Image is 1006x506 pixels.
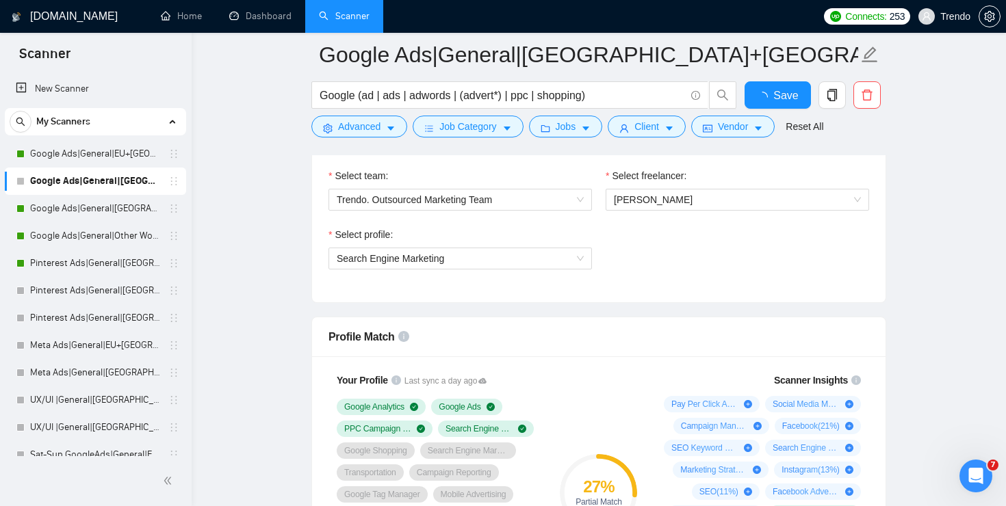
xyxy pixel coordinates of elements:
span: Your Profile [337,375,388,386]
span: double-left [163,474,177,488]
span: holder [168,367,179,378]
li: New Scanner [5,75,186,103]
button: Send us a message [63,314,211,341]
span: Transportation [344,467,396,478]
span: Profile Match [328,331,395,343]
span: Google Ads [439,401,480,412]
span: Messages [110,414,163,424]
span: setting [323,123,333,133]
div: • [DATE] [81,163,119,178]
span: Vendor [718,119,748,134]
span: info-circle [851,375,861,385]
div: • [DATE] [131,366,169,380]
div: • [DATE] [81,113,119,127]
span: Trendo. Outsourced Marketing Team [337,189,584,210]
span: holder [168,176,179,187]
a: Google Ads|General|[GEOGRAPHIC_DATA]| [30,195,160,222]
button: Save [745,81,811,109]
span: holder [168,203,179,214]
span: Facebook Advertising ( 10 %) [773,486,840,497]
span: Google Shopping [344,445,407,456]
a: Pinterest Ads|General|[GEOGRAPHIC_DATA]+[GEOGRAPHIC_DATA]| [30,277,160,304]
span: edit [861,46,879,64]
a: Google Ads|General|Other World| [30,222,160,250]
span: holder [168,285,179,296]
span: search [10,117,31,126]
span: [PERSON_NAME] [614,194,693,205]
button: setting [979,5,1001,27]
div: • [DATE] [79,265,118,279]
span: check-circle [410,403,418,411]
span: check-circle [487,403,495,411]
span: Scanner Insights [774,375,848,385]
span: plus-circle [744,400,752,408]
img: Profile image for Dmytro [16,352,43,379]
span: SEO ( 11 %) [699,486,738,497]
span: 253 [890,9,905,24]
span: plus-circle [753,466,761,474]
span: user [922,12,931,21]
label: Select freelancer: [606,168,686,183]
button: search [709,81,736,109]
span: Scanner [8,44,81,72]
span: caret-down [753,123,763,133]
span: holder [168,340,179,351]
a: Pinterest Ads|General|[GEOGRAPHIC_DATA]+[GEOGRAPHIC_DATA]| [30,250,160,277]
span: PPC Campaign Setup & Management [344,423,411,434]
a: UX/UI |General|[GEOGRAPHIC_DATA]+[GEOGRAPHIC_DATA]+[GEOGRAPHIC_DATA]+[GEOGRAPHIC_DATA]| [30,386,160,414]
span: holder [168,312,179,323]
div: Mariia [49,62,78,77]
span: holder [168,422,179,433]
span: holder [168,230,179,241]
span: folder [541,123,550,133]
span: holder [168,258,179,269]
a: Reset All [786,119,823,134]
span: holder [168,148,179,159]
button: barsJob Categorycaret-down [413,116,523,137]
a: Meta Ads|General|EU+[GEOGRAPHIC_DATA]| [30,332,160,359]
span: delete [854,89,880,101]
span: Search Engine Marketing [337,253,444,264]
a: Pinterest Ads|General|[GEOGRAPHIC_DATA]| [30,304,160,332]
div: 27 % [560,479,637,495]
button: Help [183,380,274,435]
span: plus-circle [845,422,853,430]
span: Help [217,414,239,424]
img: Profile image for Mariia [16,150,43,177]
span: plus-circle [845,444,853,452]
img: logo [12,6,21,28]
span: Google Tag Manager [344,489,420,500]
span: check-circle [518,425,526,433]
a: Google Ads|General|EU+[GEOGRAPHIC_DATA]| [30,140,160,168]
span: Job Category [439,119,496,134]
span: bars [424,123,434,133]
span: holder [168,449,179,460]
span: info-circle [691,91,700,100]
span: My Scanners [36,108,90,135]
img: Profile image for Mariia [16,302,43,329]
span: Save [773,87,798,104]
span: search [710,89,736,101]
span: Last sync a day ago [404,375,487,388]
span: info-circle [391,375,401,385]
a: UX/UI |General|[GEOGRAPHIC_DATA] + [GEOGRAPHIC_DATA]| [30,414,160,441]
span: Instagram ( 13 %) [782,464,839,475]
div: Partial Match [560,498,637,506]
span: Facebook ( 21 %) [782,421,840,431]
span: holder [168,395,179,405]
button: userClientcaret-down [608,116,686,137]
button: idcardVendorcaret-down [691,116,775,137]
span: loading [757,92,773,103]
span: copy [819,89,845,101]
span: Search Engine Marketing [446,423,513,434]
div: Mariia [49,163,78,178]
span: Google Analytics [344,401,404,412]
span: setting [979,11,1000,22]
a: setting [979,11,1001,22]
div: Mariia [49,315,78,330]
div: • [DATE] [81,62,119,77]
span: plus-circle [845,488,853,496]
span: idcard [703,123,712,133]
button: Messages [91,380,182,435]
span: plus-circle [845,466,853,474]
